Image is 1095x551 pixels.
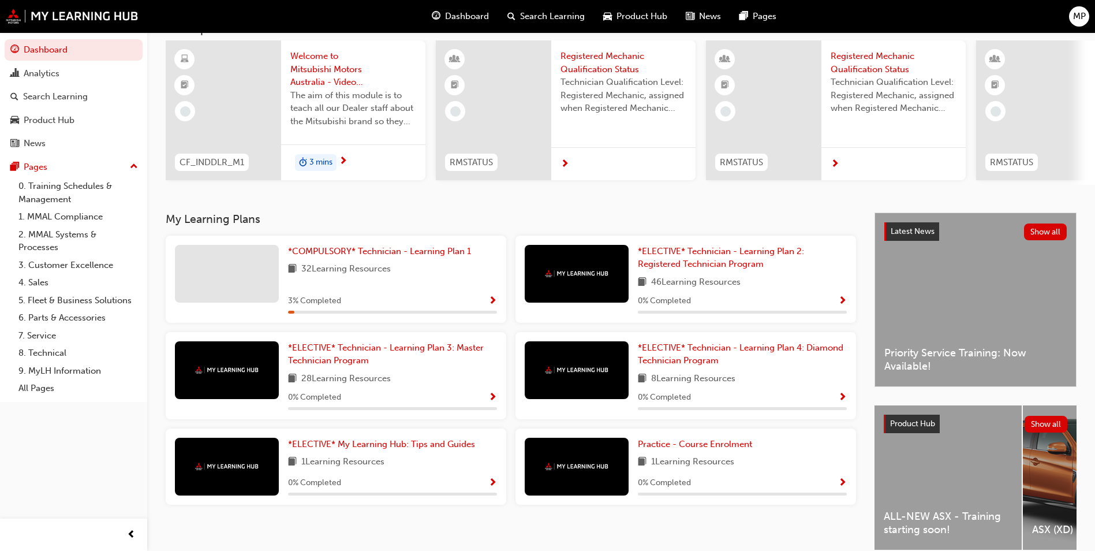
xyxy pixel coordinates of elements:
span: 0 % Completed [638,476,691,490]
span: 3 mins [309,156,332,169]
div: Search Learning [23,90,88,103]
span: Show Progress [838,478,847,489]
div: Analytics [24,67,59,80]
span: pages-icon [739,9,748,24]
span: *COMPULSORY* Technician - Learning Plan 1 [288,246,471,256]
a: 0. Training Schedules & Management [14,177,143,208]
span: car-icon [10,116,19,126]
span: learningRecordVerb_NONE-icon [720,106,731,117]
img: mmal [545,463,608,470]
a: All Pages [14,379,143,397]
span: Welcome to Mitsubishi Motors Australia - Video (Dealer Induction) [290,50,416,89]
span: learningResourceType_INSTRUCTOR_LED-icon [721,52,729,67]
span: Show Progress [838,296,847,307]
button: Pages [5,157,143,178]
a: 8. Technical [14,344,143,362]
span: 3 % Completed [288,295,341,308]
a: 9. MyLH Information [14,362,143,380]
a: news-iconNews [677,5,730,28]
span: Technician Qualification Level: Registered Mechanic, assigned when Registered Mechanic modules ha... [560,76,686,115]
span: Product Hub [890,419,935,429]
span: book-icon [638,275,646,290]
span: Pages [753,10,776,23]
a: 7. Service [14,327,143,345]
button: Show Progress [488,476,497,490]
span: search-icon [507,9,515,24]
span: Latest News [891,226,935,236]
a: ALL-NEW ASX - Training starting soon! [874,405,1022,550]
span: book-icon [638,372,646,386]
a: News [5,133,143,154]
span: pages-icon [10,162,19,173]
span: Technician Qualification Level: Registered Mechanic, assigned when Registered Mechanic modules ha... [831,76,956,115]
span: chart-icon [10,69,19,79]
span: MP [1073,10,1086,23]
button: DashboardAnalyticsSearch LearningProduct HubNews [5,37,143,157]
span: Registered Mechanic Qualification Status [560,50,686,76]
span: guage-icon [10,45,19,55]
span: duration-icon [299,155,307,170]
span: Product Hub [616,10,667,23]
span: 46 Learning Resources [651,275,741,290]
div: News [24,137,46,150]
span: ALL-NEW ASX - Training starting soon! [884,510,1012,536]
span: next-icon [339,157,347,167]
span: RMSTATUS [450,156,493,169]
span: news-icon [686,9,694,24]
span: 28 Learning Resources [301,372,391,386]
a: Product HubShow all [884,415,1067,433]
span: RMSTATUS [990,156,1033,169]
span: RMSTATUS [720,156,763,169]
img: mmal [195,366,259,374]
span: news-icon [10,139,19,149]
span: learningRecordVerb_NONE-icon [991,106,1001,117]
span: 0 % Completed [288,391,341,404]
button: Show Progress [838,476,847,490]
span: 32 Learning Resources [301,262,391,277]
div: Product Hub [24,114,74,127]
span: search-icon [10,92,18,102]
span: guage-icon [432,9,440,24]
span: 0 % Completed [638,391,691,404]
span: car-icon [603,9,612,24]
a: 6. Parts & Accessories [14,309,143,327]
a: *ELECTIVE* My Learning Hub: Tips and Guides [288,438,480,451]
button: Show Progress [488,390,497,405]
span: next-icon [560,159,569,170]
a: pages-iconPages [730,5,786,28]
a: Product Hub [5,110,143,131]
span: Show Progress [488,296,497,307]
a: RMSTATUSRegistered Mechanic Qualification StatusTechnician Qualification Level: Registered Mechan... [436,40,696,180]
a: 4. Sales [14,274,143,292]
span: 0 % Completed [638,295,691,308]
span: booktick-icon [991,78,999,93]
span: next-icon [831,159,839,170]
button: MP [1069,6,1089,27]
span: The aim of this module is to teach all our Dealer staff about the Mitsubishi brand so they demons... [290,89,416,128]
span: Dashboard [445,10,489,23]
a: Latest NewsShow all [884,222,1067,241]
a: Dashboard [5,39,143,61]
button: Show all [1024,224,1067,240]
a: Analytics [5,63,143,84]
div: Pages [24,161,47,174]
span: learningResourceType_INSTRUCTOR_LED-icon [991,52,999,67]
span: *ELECTIVE* Technician - Learning Plan 3: Master Technician Program [288,342,484,366]
a: CF_INDDLR_M1Welcome to Mitsubishi Motors Australia - Video (Dealer Induction)The aim of this modu... [166,40,425,180]
span: Show Progress [488,393,497,403]
span: 1 Learning Resources [651,455,734,470]
a: *ELECTIVE* Technician - Learning Plan 2: Registered Technician Program [638,245,847,271]
a: *ELECTIVE* Technician - Learning Plan 4: Diamond Technician Program [638,341,847,367]
img: mmal [545,270,608,277]
span: CF_INDDLR_M1 [180,156,244,169]
span: Search Learning [520,10,585,23]
a: mmal [6,9,139,24]
a: 5. Fleet & Business Solutions [14,292,143,310]
span: book-icon [638,455,646,470]
span: 8 Learning Resources [651,372,735,386]
img: mmal [545,366,608,374]
a: Search Learning [5,86,143,107]
span: booktick-icon [721,78,729,93]
a: Latest NewsShow allPriority Service Training: Now Available! [874,213,1077,387]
